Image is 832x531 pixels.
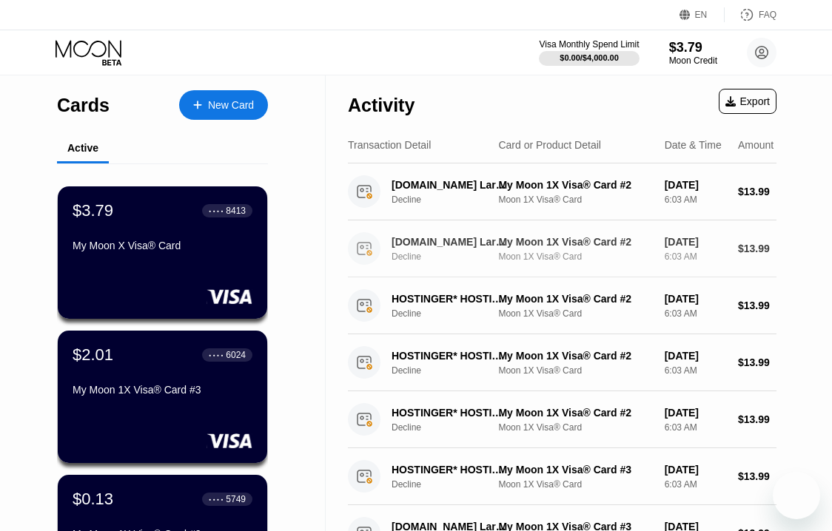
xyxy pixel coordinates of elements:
[725,7,776,22] div: FAQ
[539,39,639,66] div: Visa Monthly Spend Limit$0.00/$4,000.00
[665,179,726,191] div: [DATE]
[58,186,267,319] div: $3.79● ● ● ●8413My Moon X Visa® Card
[179,90,268,120] div: New Card
[392,479,517,490] div: Decline
[738,356,776,368] div: $13.99
[773,472,820,519] iframe: Button to launch messaging window
[669,40,717,55] div: $3.79
[498,479,652,490] div: Moon 1X Visa® Card
[392,365,517,376] div: Decline
[498,308,652,319] div: Moon 1X Visa® Card
[392,236,508,248] div: [DOMAIN_NAME] Larnaka CY
[665,407,726,419] div: [DATE]
[498,365,652,376] div: Moon 1X Visa® Card
[665,350,726,362] div: [DATE]
[680,7,725,22] div: EN
[209,497,224,501] div: ● ● ● ●
[58,331,267,463] div: $2.01● ● ● ●6024My Moon 1X Visa® Card #3
[665,464,726,476] div: [DATE]
[73,490,113,509] div: $0.13
[73,345,113,365] div: $2.01
[498,179,652,191] div: My Moon 1X Visa® Card #2
[348,391,776,448] div: HOSTINGER* HOSTINGER.C [PHONE_NUMBER] CYDeclineMy Moon 1X Visa® Card #2Moon 1X Visa® Card[DATE]6:...
[348,139,431,151] div: Transaction Detail
[348,277,776,334] div: HOSTINGER* HOSTINGER.C [PHONE_NUMBER] CYDeclineMy Moon 1X Visa® Card #2Moon 1X Visa® Card[DATE]6:...
[738,470,776,482] div: $13.99
[695,10,708,20] div: EN
[67,142,98,154] div: Active
[392,293,508,305] div: HOSTINGER* HOSTINGER.C [PHONE_NUMBER] CY
[498,236,652,248] div: My Moon 1X Visa® Card #2
[348,448,776,505] div: HOSTINGER* HOSTINGER.C [PHONE_NUMBER] CYDeclineMy Moon 1X Visa® Card #3Moon 1X Visa® Card[DATE]6:...
[498,139,601,151] div: Card or Product Detail
[73,384,252,396] div: My Moon 1X Visa® Card #3
[498,293,652,305] div: My Moon 1X Visa® Card #2
[498,464,652,476] div: My Moon 1X Visa® Card #3
[498,350,652,362] div: My Moon 1X Visa® Card #2
[560,53,619,62] div: $0.00 / $4,000.00
[665,479,726,490] div: 6:03 AM
[208,99,254,112] div: New Card
[738,300,776,311] div: $13.99
[392,422,517,433] div: Decline
[665,236,726,248] div: [DATE]
[392,350,508,362] div: HOSTINGER* HOSTINGER.C [PHONE_NUMBER] CY
[392,251,517,262] div: Decline
[539,39,639,50] div: Visa Monthly Spend Limit
[392,179,508,191] div: [DOMAIN_NAME] Larnaka CY
[665,308,726,319] div: 6:03 AM
[498,195,652,205] div: Moon 1X Visa® Card
[348,220,776,277] div: [DOMAIN_NAME] Larnaka CYDeclineMy Moon 1X Visa® Card #2Moon 1X Visa® Card[DATE]6:03 AM$13.99
[498,422,652,433] div: Moon 1X Visa® Card
[348,95,415,116] div: Activity
[665,139,722,151] div: Date & Time
[348,163,776,220] div: [DOMAIN_NAME] Larnaka CYDeclineMy Moon 1X Visa® Card #2Moon 1X Visa® Card[DATE]6:03 AM$13.99
[665,293,726,305] div: [DATE]
[665,365,726,376] div: 6:03 AM
[719,89,776,114] div: Export
[392,407,508,419] div: HOSTINGER* HOSTINGER.C [PHONE_NUMBER] CY
[209,353,224,357] div: ● ● ● ●
[392,195,517,205] div: Decline
[665,422,726,433] div: 6:03 AM
[738,413,776,425] div: $13.99
[209,209,224,213] div: ● ● ● ●
[226,494,246,504] div: 5749
[73,201,113,220] div: $3.79
[665,195,726,205] div: 6:03 AM
[665,251,726,262] div: 6:03 AM
[669,55,717,66] div: Moon Credit
[57,95,110,116] div: Cards
[226,206,246,216] div: 8413
[725,95,770,107] div: Export
[759,10,776,20] div: FAQ
[226,350,246,360] div: 6024
[348,334,776,391] div: HOSTINGER* HOSTINGER.C [PHONE_NUMBER] CYDeclineMy Moon 1X Visa® Card #2Moon 1X Visa® Card[DATE]6:...
[738,139,774,151] div: Amount
[73,240,252,251] div: My Moon X Visa® Card
[669,40,717,66] div: $3.79Moon Credit
[498,251,652,262] div: Moon 1X Visa® Card
[392,464,508,476] div: HOSTINGER* HOSTINGER.C [PHONE_NUMBER] CY
[738,186,776,197] div: $13.99
[738,243,776,254] div: $13.99
[392,308,517,319] div: Decline
[498,407,652,419] div: My Moon 1X Visa® Card #2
